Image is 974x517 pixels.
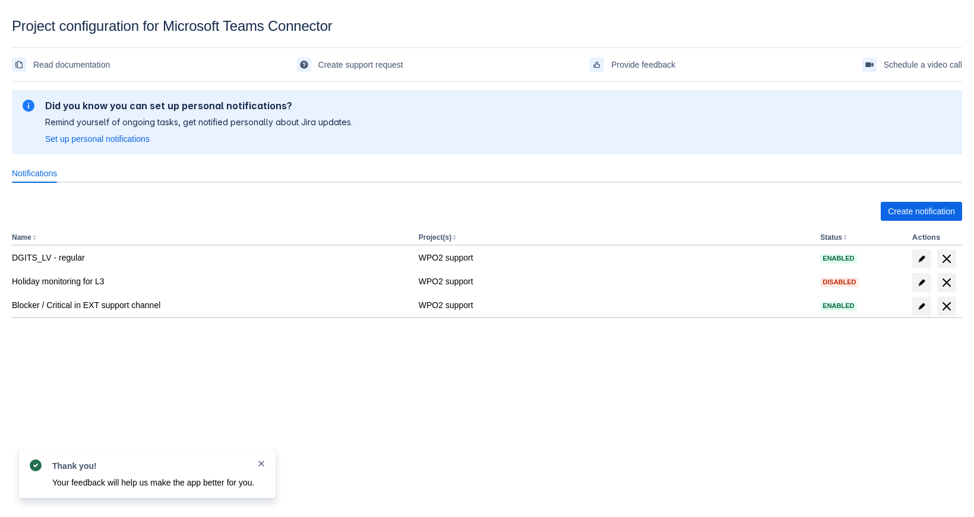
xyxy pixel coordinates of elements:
span: feedback [592,60,602,69]
span: information [21,99,36,113]
span: Read documentation [33,55,110,74]
div: DGITS_LV - regular [12,252,409,264]
p: Remind yourself of ongoing tasks, get notified personally about Jira updates. [45,116,353,128]
span: delete [940,252,954,266]
button: Project(s) [419,233,451,242]
div: WPO2 support [419,252,811,264]
div: Thank you! [52,458,257,472]
span: delete [940,275,954,290]
div: Blocker / Critical in EXT support channel [12,299,409,311]
button: Create notification [881,202,962,221]
span: Enabled [820,303,856,309]
span: videoCall [865,60,874,69]
span: close [257,459,266,468]
a: Read documentation [12,55,110,74]
a: Provide feedback [590,55,675,74]
a: Set up personal notifications [45,133,150,145]
span: Create support request [318,55,403,74]
span: Create notification [888,202,955,221]
span: success [29,458,43,472]
span: edit [917,278,926,287]
span: documentation [14,60,24,69]
th: Actions [907,230,962,246]
span: Schedule a video call [884,55,962,74]
a: Schedule a video call [862,55,962,74]
button: Name [12,233,31,242]
div: Holiday monitoring for L3 [12,275,409,287]
div: Project configuration for Microsoft Teams Connector [12,18,962,34]
span: support [299,60,309,69]
span: edit [917,254,926,264]
span: Disabled [820,279,858,286]
span: delete [940,299,954,313]
span: Provide feedback [611,55,675,74]
span: Notifications [12,167,57,179]
div: WPO2 support [419,275,811,287]
div: Your feedback will help us make the app better for you. [52,477,266,489]
h2: Did you know you can set up personal notifications? [45,100,353,112]
span: edit [917,302,926,311]
button: Status [820,233,842,242]
span: Enabled [820,255,856,262]
a: Create support request [297,55,403,74]
div: WPO2 support [419,299,811,311]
